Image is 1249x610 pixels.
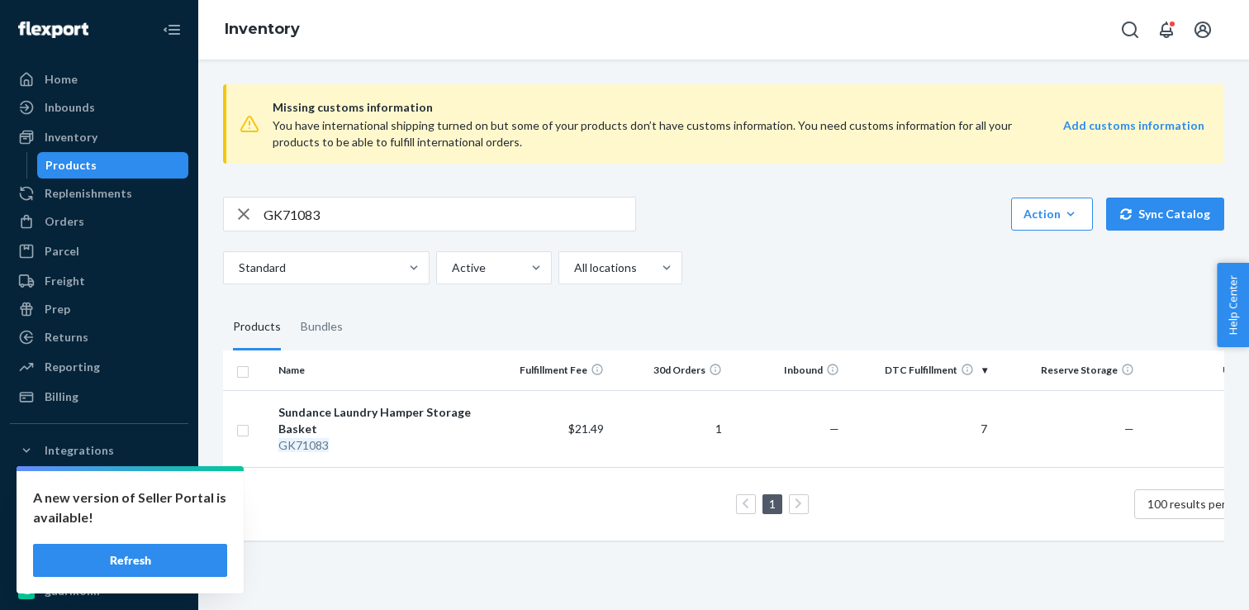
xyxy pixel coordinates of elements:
em: GK71083 [278,438,329,452]
ol: breadcrumbs [211,6,313,54]
a: Returns [10,324,188,350]
a: Replenishments [10,180,188,207]
div: Integrations [45,442,114,459]
div: Replenishments [45,185,132,202]
a: Inventory [10,124,188,150]
div: Orders [45,213,84,230]
a: 55e9e7-6 [10,550,188,576]
span: — [1124,422,1134,436]
td: 7 [846,390,993,467]
span: Missing customs information [273,98,1204,117]
div: Sundance Laundry Hamper Storage Basket [278,404,486,437]
th: 30d Orders [610,350,729,390]
th: DTC Fulfillment [846,350,993,390]
div: Inbounds [45,99,95,116]
div: Action [1023,206,1080,222]
div: You have international shipping turned on but some of your products don’t have customs informatio... [273,117,1018,150]
a: Add customs information [1063,117,1204,150]
a: Deliverr API [10,522,188,548]
a: Products [37,152,189,179]
div: Inventory [45,129,97,145]
div: Home [45,71,78,88]
a: Home [10,66,188,93]
a: Parcel [10,238,188,264]
button: Refresh [33,544,227,577]
a: Prep [10,296,188,322]
div: Parcel [45,243,79,260]
a: Google [10,493,188,520]
input: Standard [237,260,239,276]
button: Sync Catalog [1106,198,1224,231]
button: Open account menu [1186,13,1219,46]
button: Help Center [1217,263,1249,347]
div: Freight [45,273,85,289]
div: Billing [45,388,78,405]
span: $21.49 [568,422,604,436]
button: Open notifications [1150,13,1183,46]
button: Integrations [10,437,188,464]
button: Open Search Box [1114,13,1147,46]
a: Reporting [10,354,188,380]
th: Reserve Storage [994,350,1141,390]
button: Close Navigation [155,13,188,46]
p: A new version of Seller Portal is available! [33,488,227,527]
a: Inventory [225,20,300,38]
a: Inbounds [10,94,188,121]
div: Bundles [301,304,343,350]
div: Returns [45,329,88,346]
td: 1 [610,390,729,467]
button: Action [1011,198,1093,231]
th: Inbound [729,350,847,390]
a: Billing [10,384,188,410]
div: Products [45,157,97,174]
div: Prep [45,301,70,317]
a: gaurikohli [10,578,188,604]
input: Search inventory by name or sku [264,198,635,231]
img: Flexport logo [18,21,88,38]
th: Fulfillment Fee [493,350,611,390]
th: Name [272,350,492,390]
input: Active [450,260,452,276]
a: Amazon [10,465,188,492]
strong: Add customs information [1063,118,1204,132]
div: Reporting [45,359,100,375]
span: — [829,422,839,436]
a: Orders [10,208,188,235]
input: All locations [572,260,574,276]
div: Products [233,304,281,350]
a: Page 1 is your current page [766,497,779,511]
a: Freight [10,268,188,294]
